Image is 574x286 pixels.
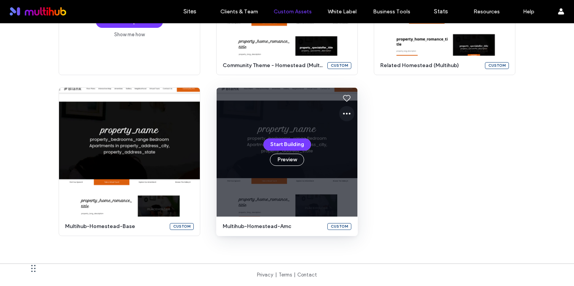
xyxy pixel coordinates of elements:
[263,138,311,151] button: Start Building
[297,272,317,278] a: Contact
[380,62,480,69] span: related homestead (multihub)
[328,8,357,15] label: White Label
[294,272,295,278] span: |
[65,223,165,230] span: multihub-homestead-base
[18,5,33,12] span: Help
[223,223,323,230] span: multihub-homestead-amc
[434,8,448,15] label: Stats
[327,62,351,69] div: Custom
[474,8,500,15] label: Resources
[183,8,196,15] label: Sites
[114,31,145,39] a: Show me how
[220,8,258,15] label: Clients & Team
[279,272,292,278] a: Terms
[274,8,312,15] label: Custom Assets
[31,257,36,280] div: Drag
[327,223,351,230] div: Custom
[523,8,534,15] label: Help
[485,62,509,69] div: Custom
[257,272,273,278] a: Privacy
[275,272,277,278] span: |
[223,62,323,69] span: community theme - homestead (multihub)
[170,223,194,230] div: Custom
[373,8,410,15] label: Business Tools
[270,154,304,166] button: Preview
